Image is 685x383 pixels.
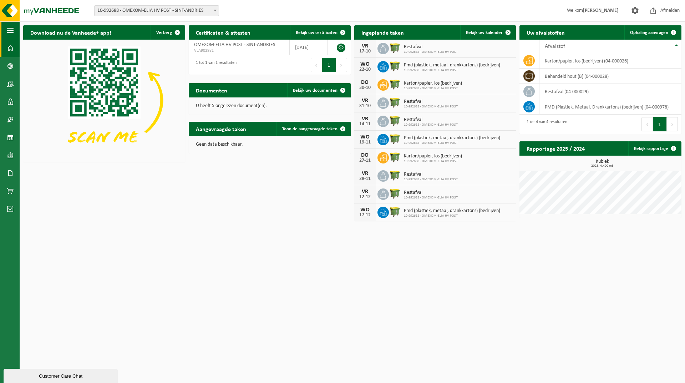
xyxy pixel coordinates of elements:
span: 10-992688 - OMEXOM-ELIA HV POST [404,214,500,218]
span: 10-992688 - OMEXOM-ELIA HV POST [404,177,458,182]
h2: Documenten [189,83,234,97]
a: Bekijk rapportage [628,141,681,156]
div: WO [358,207,372,213]
a: Bekijk uw certificaten [290,25,350,40]
div: 17-10 [358,49,372,54]
span: Restafval [404,190,458,196]
span: 10-992688 - OMEXOM-ELIA HV POST [404,141,500,145]
div: VR [358,171,372,176]
span: Afvalstof [545,44,565,49]
div: VR [358,116,372,122]
div: 17-12 [358,213,372,218]
div: WO [358,61,372,67]
span: Restafval [404,44,458,50]
div: 31-10 [358,104,372,109]
div: 12-12 [358,195,372,200]
span: 10-992688 - OMEXOM-ELIA HV POST [404,86,462,91]
span: 10-992688 - OMEXOM-ELIA HV POST - SINT-ANDRIES [95,6,219,16]
span: Pmd (plastiek, metaal, drankkartons) (bedrijven) [404,135,500,141]
span: Restafval [404,172,458,177]
div: 27-11 [358,158,372,163]
button: Next [667,117,678,131]
span: Pmd (plastiek, metaal, drankkartons) (bedrijven) [404,208,500,214]
img: WB-1100-HPE-GN-50 [389,187,401,200]
span: Bekijk uw certificaten [296,30,338,35]
a: Ophaling aanvragen [624,25,681,40]
span: Restafval [404,99,458,105]
div: DO [358,80,372,85]
h3: Kubiek [523,159,681,168]
td: karton/papier, los (bedrijven) (04-000026) [539,53,681,69]
div: 22-10 [358,67,372,72]
td: [DATE] [290,40,328,55]
td: restafval (04-000029) [539,84,681,99]
button: Verberg [151,25,184,40]
img: WB-1100-HPE-GN-50 [389,60,401,72]
img: WB-1100-HPE-GN-50 [389,151,401,163]
button: Previous [641,117,653,131]
div: 30-10 [358,85,372,90]
span: Bekijk uw documenten [293,88,338,93]
div: 19-11 [358,140,372,145]
h2: Rapportage 2025 / 2024 [519,141,592,155]
td: behandeld hout (B) (04-000028) [539,69,681,84]
td: PMD (Plastiek, Metaal, Drankkartons) (bedrijven) (04-000978) [539,99,681,115]
button: 1 [653,117,667,131]
img: Download de VHEPlus App [23,40,185,161]
span: 10-992688 - OMEXOM-ELIA HV POST - SINT-ANDRIES [94,5,219,16]
div: 14-11 [358,122,372,127]
button: Next [336,58,347,72]
a: Bekijk uw kalender [460,25,515,40]
h2: Ingeplande taken [354,25,411,39]
span: OMEXOM-ELIA HV POST - SINT-ANDRIES [194,42,275,47]
span: Bekijk uw kalender [466,30,503,35]
div: VR [358,98,372,104]
span: 10-992688 - OMEXOM-ELIA HV POST [404,105,458,109]
img: WB-1100-HPE-GN-50 [389,169,401,181]
span: 10-992688 - OMEXOM-ELIA HV POST [404,68,500,72]
img: WB-1100-HPE-GN-50 [389,96,401,109]
div: VR [358,43,372,49]
span: Restafval [404,117,458,123]
span: Toon de aangevraagde taken [282,127,338,131]
iframe: chat widget [4,367,119,383]
img: WB-1100-HPE-GN-50 [389,42,401,54]
span: Pmd (plastiek, metaal, drankkartons) (bedrijven) [404,62,500,68]
strong: [PERSON_NAME] [583,8,619,13]
h2: Aangevraagde taken [189,122,253,136]
img: WB-1100-HPE-GN-50 [389,133,401,145]
div: DO [358,152,372,158]
img: WB-1100-HPE-GN-50 [389,115,401,127]
h2: Uw afvalstoffen [519,25,572,39]
span: Karton/papier, los (bedrijven) [404,153,462,159]
span: VLA902981 [194,48,284,54]
div: 1 tot 1 van 1 resultaten [192,57,237,73]
span: Verberg [156,30,172,35]
p: U heeft 5 ongelezen document(en). [196,104,344,109]
div: WO [358,134,372,140]
img: WB-1100-HPE-GN-50 [389,206,401,218]
span: 10-992688 - OMEXOM-ELIA HV POST [404,196,458,200]
div: 1 tot 4 van 4 resultaten [523,116,567,132]
button: 1 [322,58,336,72]
span: 10-992688 - OMEXOM-ELIA HV POST [404,159,462,163]
span: 10-992688 - OMEXOM-ELIA HV POST [404,50,458,54]
a: Toon de aangevraagde taken [276,122,350,136]
a: Bekijk uw documenten [287,83,350,97]
span: 10-992688 - OMEXOM-ELIA HV POST [404,123,458,127]
h2: Download nu de Vanheede+ app! [23,25,118,39]
p: Geen data beschikbaar. [196,142,344,147]
span: Karton/papier, los (bedrijven) [404,81,462,86]
span: 2025: 4,400 m3 [523,164,681,168]
div: VR [358,189,372,195]
img: WB-1100-HPE-GN-50 [389,78,401,90]
span: Ophaling aanvragen [630,30,668,35]
div: 28-11 [358,176,372,181]
h2: Certificaten & attesten [189,25,258,39]
button: Previous [311,58,322,72]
